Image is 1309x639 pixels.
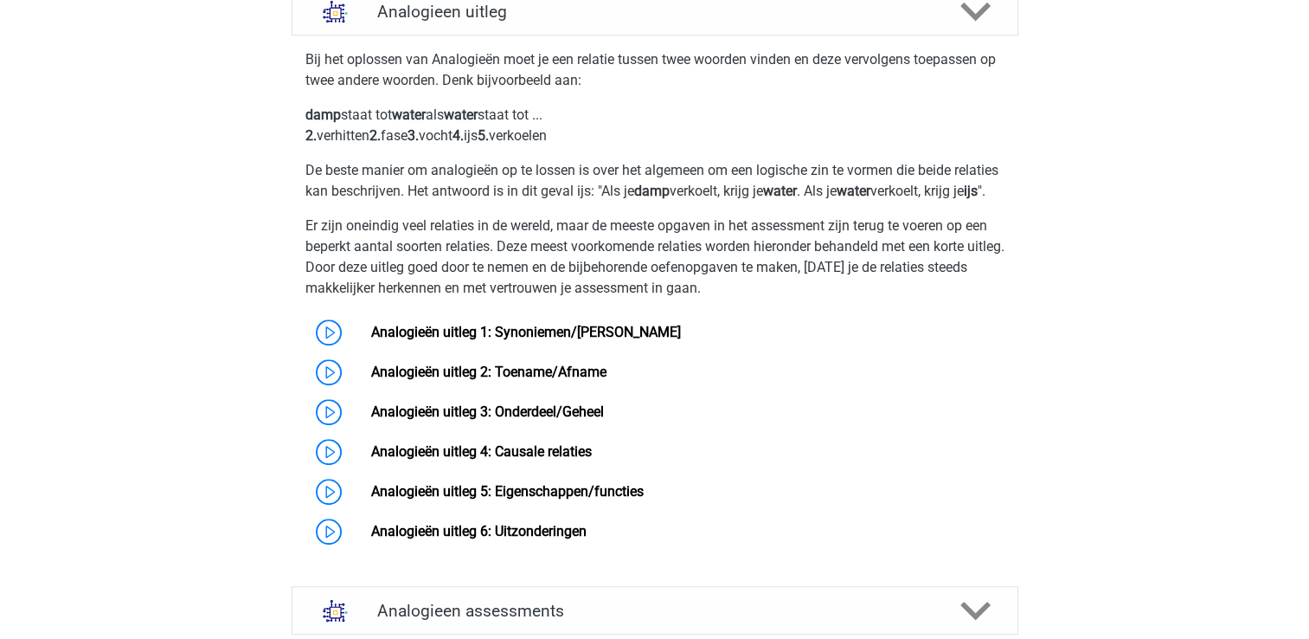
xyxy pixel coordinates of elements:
[305,106,341,123] b: damp
[452,127,464,144] b: 4.
[634,183,670,199] b: damp
[305,49,1004,91] p: Bij het oplossen van Analogieën moet je een relatie tussen twee woorden vinden en deze vervolgens...
[305,216,1004,299] p: Er zijn oneindig veel relaties in de wereld, maar de meeste opgaven in het assessment zijn terug ...
[285,586,1025,635] a: assessments Analogieen assessments
[392,106,426,123] b: water
[369,127,381,144] b: 2.
[478,127,489,144] b: 5.
[305,127,317,144] b: 2.
[763,183,797,199] b: water
[371,523,587,539] a: Analogieën uitleg 6: Uitzonderingen
[377,2,933,22] h4: Analogieen uitleg
[407,127,419,144] b: 3.
[371,324,681,340] a: Analogieën uitleg 1: Synoniemen/[PERSON_NAME]
[377,601,933,621] h4: Analogieen assessments
[371,364,606,380] a: Analogieën uitleg 2: Toename/Afname
[964,183,978,199] b: ijs
[371,483,644,500] a: Analogieën uitleg 5: Eigenschappen/functies
[371,403,604,420] a: Analogieën uitleg 3: Onderdeel/Geheel
[837,183,870,199] b: water
[444,106,478,123] b: water
[305,160,1004,202] p: De beste manier om analogieën op te lossen is over het algemeen om een logische zin te vormen die...
[371,443,592,460] a: Analogieën uitleg 4: Causale relaties
[313,589,357,633] img: analogieen assessments
[305,105,1004,146] p: staat tot als staat tot ... verhitten fase vocht ijs verkoelen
